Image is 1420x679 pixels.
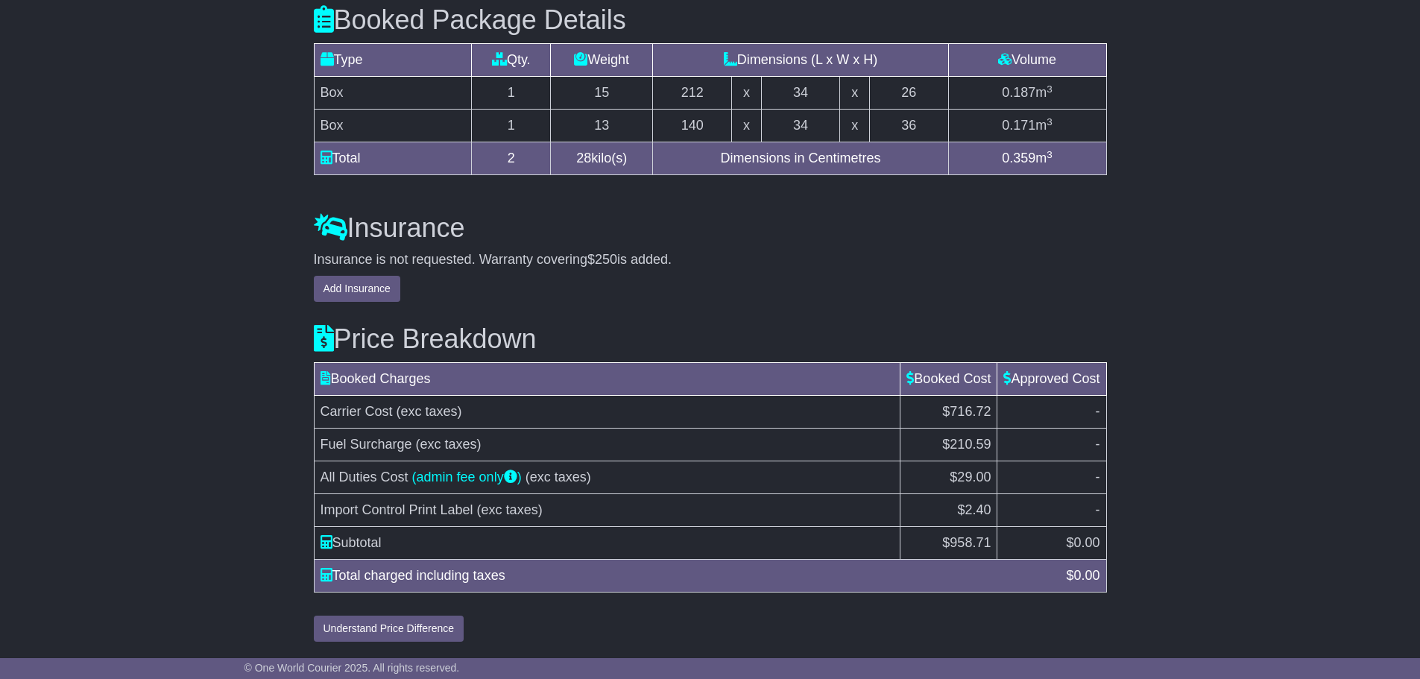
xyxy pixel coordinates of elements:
[526,470,591,484] span: (exc taxes)
[950,535,991,550] span: 958.71
[551,77,653,110] td: 15
[1047,83,1053,95] sup: 3
[653,77,732,110] td: 212
[1096,502,1100,517] span: -
[948,44,1106,77] td: Volume
[1096,470,1100,484] span: -
[1073,568,1099,583] span: 0.00
[416,437,482,452] span: (exc taxes)
[1002,85,1035,100] span: 0.187
[948,142,1106,175] td: m
[1096,437,1100,452] span: -
[653,110,732,142] td: 140
[1047,116,1053,127] sup: 3
[1047,149,1053,160] sup: 3
[472,77,551,110] td: 1
[314,616,464,642] button: Understand Price Difference
[997,527,1106,560] td: $
[314,110,472,142] td: Box
[313,566,1059,586] div: Total charged including taxes
[900,527,997,560] td: $
[900,363,997,396] td: Booked Cost
[942,437,991,452] span: $210.59
[472,110,551,142] td: 1
[1002,151,1035,165] span: 0.359
[732,110,761,142] td: x
[472,44,551,77] td: Qty.
[653,44,948,77] td: Dimensions (L x W x H)
[551,110,653,142] td: 13
[948,110,1106,142] td: m
[412,470,522,484] a: (admin fee only)
[761,110,840,142] td: 34
[244,662,460,674] span: © One World Courier 2025. All rights reserved.
[732,77,761,110] td: x
[321,502,473,517] span: Import Control Print Label
[1073,535,1099,550] span: 0.00
[314,527,900,560] td: Subtotal
[957,502,991,517] span: $2.40
[997,363,1106,396] td: Approved Cost
[314,363,900,396] td: Booked Charges
[869,77,948,110] td: 26
[477,502,543,517] span: (exc taxes)
[1002,118,1035,133] span: 0.171
[761,77,840,110] td: 34
[314,276,400,302] button: Add Insurance
[397,404,462,419] span: (exc taxes)
[321,437,412,452] span: Fuel Surcharge
[314,324,1107,354] h3: Price Breakdown
[314,5,1107,35] h3: Booked Package Details
[314,142,472,175] td: Total
[314,77,472,110] td: Box
[576,151,591,165] span: 28
[314,44,472,77] td: Type
[551,44,653,77] td: Weight
[840,110,869,142] td: x
[314,213,1107,243] h3: Insurance
[314,252,1107,268] div: Insurance is not requested. Warranty covering is added.
[551,142,653,175] td: kilo(s)
[869,110,948,142] td: 36
[840,77,869,110] td: x
[1096,404,1100,419] span: -
[653,142,948,175] td: Dimensions in Centimetres
[942,404,991,419] span: $716.72
[321,470,408,484] span: All Duties Cost
[948,77,1106,110] td: m
[472,142,551,175] td: 2
[321,404,393,419] span: Carrier Cost
[950,470,991,484] span: $29.00
[1058,566,1107,586] div: $
[587,252,617,267] span: $250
